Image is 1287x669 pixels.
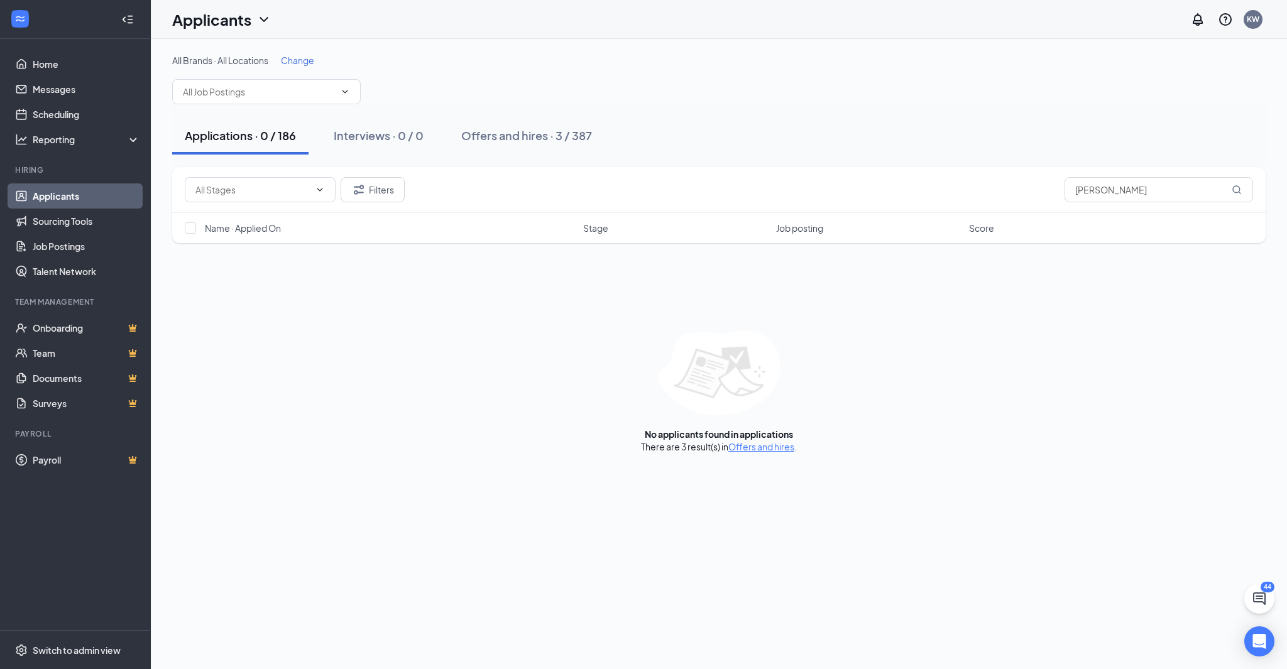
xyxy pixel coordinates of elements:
svg: ChevronDown [315,185,325,195]
span: Change [281,55,314,66]
input: All Stages [195,183,310,197]
svg: QuestionInfo [1218,12,1233,27]
button: ChatActive [1244,584,1274,614]
div: Interviews · 0 / 0 [334,128,424,143]
a: OnboardingCrown [33,315,140,340]
div: Team Management [15,296,138,307]
a: Messages [33,77,140,102]
svg: Notifications [1190,12,1205,27]
a: Offers and hires [728,441,794,452]
svg: ChevronDown [340,87,350,97]
a: DocumentsCrown [33,366,140,391]
a: Home [33,52,140,77]
a: SurveysCrown [33,391,140,416]
div: No applicants found in applications [645,428,793,440]
input: All Job Postings [183,85,335,99]
div: Open Intercom Messenger [1244,626,1274,656]
svg: Analysis [15,133,28,146]
button: Filter Filters [341,177,405,202]
img: empty-state [658,331,780,415]
a: PayrollCrown [33,447,140,472]
span: Stage [583,222,608,234]
span: All Brands · All Locations [172,55,268,66]
svg: MagnifyingGlass [1232,185,1242,195]
a: Scheduling [33,102,140,127]
a: Job Postings [33,234,140,259]
svg: Collapse [121,13,134,26]
svg: WorkstreamLogo [14,13,26,25]
h1: Applicants [172,9,251,30]
span: Job posting [776,222,823,234]
div: Payroll [15,428,138,439]
span: Name · Applied On [205,222,281,234]
div: Applications · 0 / 186 [185,128,296,143]
a: Talent Network [33,259,140,284]
svg: ChevronDown [256,12,271,27]
a: TeamCrown [33,340,140,366]
div: Reporting [33,133,141,146]
div: Offers and hires · 3 / 387 [461,128,592,143]
svg: Filter [351,182,366,197]
a: Sourcing Tools [33,209,140,234]
a: Applicants [33,183,140,209]
div: Switch to admin view [33,644,121,656]
div: 44 [1261,582,1274,592]
svg: ChatActive [1252,591,1267,606]
input: Search in applications [1065,177,1253,202]
svg: Settings [15,644,28,656]
div: Hiring [15,165,138,175]
div: There are 3 result(s) in . [641,440,797,453]
div: KW [1247,14,1259,24]
span: Score [969,222,994,234]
